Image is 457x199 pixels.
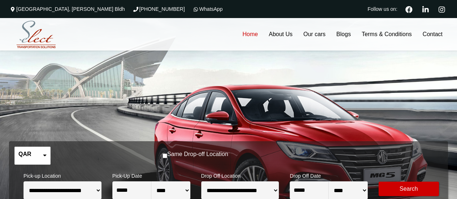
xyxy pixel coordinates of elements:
a: [PHONE_NUMBER] [132,6,185,12]
a: Instagram [435,5,448,13]
a: Linkedin [419,5,432,13]
label: Same Drop-off Location [167,151,228,158]
span: Drop Off Location [201,168,279,181]
a: About Us [263,18,298,51]
button: Modify Search [379,182,439,196]
a: Home [237,18,263,51]
a: Blogs [331,18,356,51]
span: Pick-up Location [23,168,102,181]
a: WhatsApp [192,6,223,12]
a: Contact [417,18,448,51]
span: Drop Off Date [290,168,368,181]
label: QAR [18,151,31,158]
span: Pick-Up Date [112,168,190,181]
a: Our cars [298,18,331,51]
a: Terms & Conditions [356,18,417,51]
img: Select Rent a Car [11,19,61,50]
a: Facebook [402,5,415,13]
